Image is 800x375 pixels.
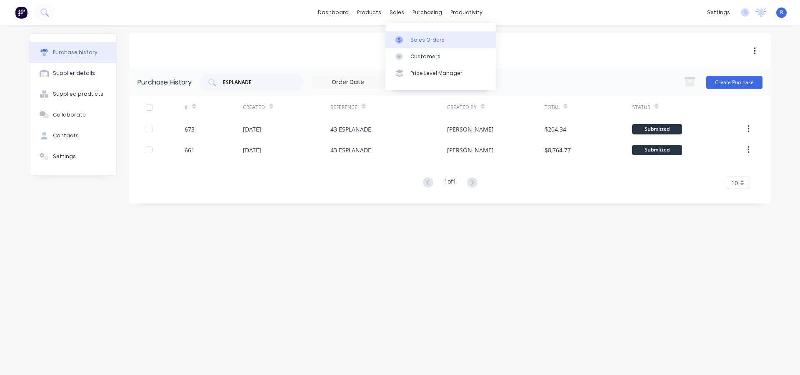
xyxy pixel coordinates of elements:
[243,104,265,111] div: Created
[632,104,650,111] div: Status
[447,125,494,134] div: [PERSON_NAME]
[15,6,27,19] img: Factory
[243,125,261,134] div: [DATE]
[731,179,738,187] span: 10
[30,84,116,104] button: Supplied products
[330,104,357,111] div: Reference
[30,63,116,84] button: Supplier details
[53,111,86,119] div: Collaborate
[446,6,487,19] div: productivity
[447,146,494,154] div: [PERSON_NAME]
[185,146,195,154] div: 661
[410,53,440,60] div: Customers
[385,31,496,48] a: Sales Orders
[706,76,762,89] button: Create Purchase
[53,70,95,77] div: Supplier details
[408,6,446,19] div: purchasing
[53,132,79,139] div: Contacts
[780,9,783,16] span: R
[330,125,371,134] div: 43 ESPLANADE
[30,146,116,167] button: Settings
[353,6,385,19] div: products
[545,146,571,154] div: $8,764.77
[137,77,192,87] div: Purchase History
[53,90,103,98] div: Supplied products
[632,145,682,155] div: Submitted
[444,177,456,189] div: 1 of 1
[545,104,560,111] div: Total
[243,146,261,154] div: [DATE]
[53,153,76,160] div: Settings
[330,146,371,154] div: 43 ESPLANADE
[185,125,195,134] div: 673
[313,76,383,89] input: Order Date
[222,78,291,87] input: Search purchases...
[314,6,353,19] a: dashboard
[30,42,116,63] button: Purchase history
[447,104,477,111] div: Created By
[410,36,445,44] div: Sales Orders
[703,6,734,19] div: settings
[632,124,682,134] div: Submitted
[545,125,566,134] div: $204.34
[385,48,496,65] a: Customers
[185,104,188,111] div: #
[385,65,496,82] a: Price Level Manager
[30,125,116,146] button: Contacts
[53,49,97,56] div: Purchase history
[385,6,408,19] div: sales
[30,104,116,125] button: Collaborate
[410,70,462,77] div: Price Level Manager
